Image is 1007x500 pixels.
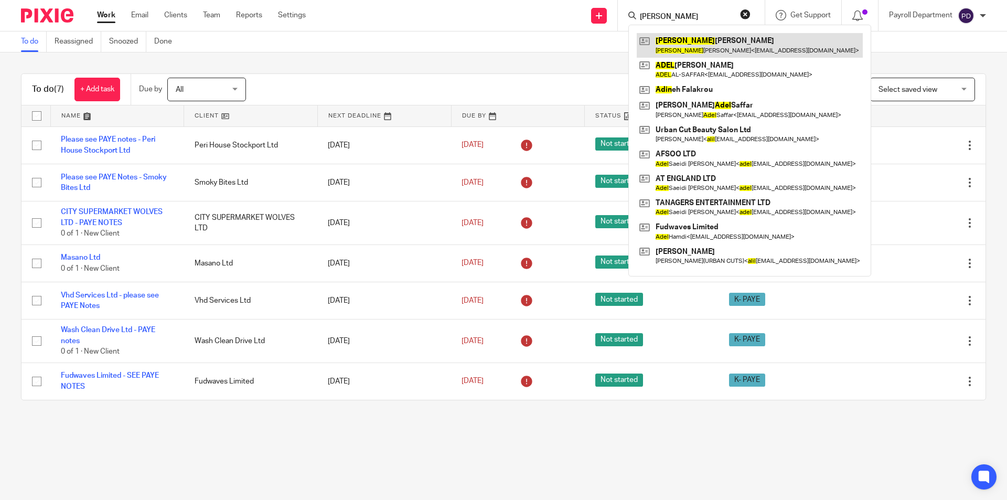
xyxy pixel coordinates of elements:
td: Masano Ltd [184,244,318,282]
td: [DATE] [317,320,451,363]
td: Peri House Stockport Ltd [184,126,318,164]
a: Reassigned [55,31,101,52]
a: Please see PAYE notes - Peri House Stockport Ltd [61,136,155,154]
span: [DATE] [462,337,484,345]
td: [DATE] [317,126,451,164]
span: K- PAYE [729,333,765,346]
span: Not started [595,137,643,151]
a: Wash Clean Drive Ltd - PAYE notes [61,326,155,344]
span: 0 of 1 · New Client [61,265,120,272]
a: Settings [278,10,306,20]
a: Fudwaves Limited - SEE PAYE NOTES [61,372,159,390]
span: Not started [595,175,643,188]
img: svg%3E [958,7,974,24]
span: Get Support [790,12,831,19]
td: [DATE] [317,201,451,244]
a: Work [97,10,115,20]
span: 0 of 1 · New Client [61,348,120,355]
span: Not started [595,374,643,387]
a: Clients [164,10,187,20]
a: To do [21,31,47,52]
span: Not started [595,256,643,269]
a: Reports [236,10,262,20]
span: [DATE] [462,219,484,227]
td: Smoky Bites Ltd [184,164,318,201]
p: Due by [139,84,162,94]
button: Clear [740,9,751,19]
img: Pixie [21,8,73,23]
span: [DATE] [462,260,484,267]
span: [DATE] [462,142,484,149]
span: Not started [595,215,643,228]
span: (7) [54,85,64,93]
h1: To do [32,84,64,95]
span: [DATE] [462,378,484,385]
a: CITY SUPERMARKET WOLVES LTD - PAYE NOTES [61,208,163,226]
span: Not started [595,333,643,346]
td: CITY SUPERMARKET WOLVES LTD [184,201,318,244]
td: Fudwaves Limited [184,363,318,400]
a: Done [154,31,180,52]
span: Not started [595,293,643,306]
td: Wash Clean Drive Ltd [184,320,318,363]
span: K- PAYE [729,374,765,387]
a: Email [131,10,148,20]
span: [DATE] [462,297,484,304]
td: [DATE] [317,363,451,400]
span: [DATE] [462,179,484,186]
td: Vhd Services Ltd [184,282,318,319]
a: Please see PAYE Notes - Smoky Bites Ltd [61,174,167,192]
td: [DATE] [317,164,451,201]
span: K- PAYE [729,293,765,306]
a: Snoozed [109,31,146,52]
a: Team [203,10,220,20]
a: Masano Ltd [61,254,100,261]
span: All [176,86,184,93]
span: 0 of 1 · New Client [61,230,120,237]
a: Vhd Services Ltd - please see PAYE Notes [61,292,159,310]
td: [DATE] [317,244,451,282]
span: Select saved view [879,86,937,93]
input: Search [639,13,733,22]
td: [DATE] [317,282,451,319]
p: Payroll Department [889,10,952,20]
a: + Add task [74,78,120,101]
